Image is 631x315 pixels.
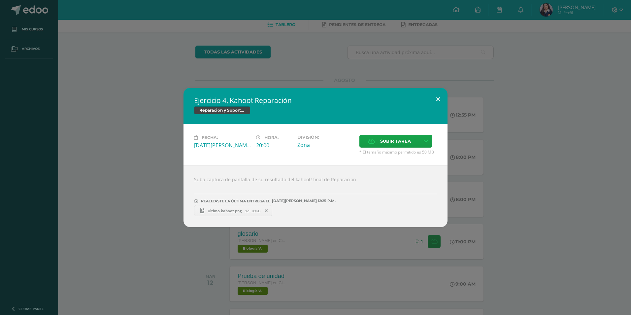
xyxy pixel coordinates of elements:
[183,165,448,227] div: Suba captura de pantalla de su resultado del kahoot! final de Reparación
[359,149,437,155] span: * El tamaño máximo permitido es 50 MB
[261,207,272,214] span: Remover entrega
[204,208,245,213] span: Último kahoot.png
[297,141,354,149] div: Zona
[202,135,218,140] span: Fecha:
[194,96,437,105] h2: Ejercicio 4, Kahoot Reparación
[297,135,354,140] label: División:
[264,135,279,140] span: Hora:
[429,88,448,110] button: Close (Esc)
[256,142,292,149] div: 20:00
[194,106,250,114] span: Reparación y Soporte Técnico
[245,208,260,213] span: 921.09KB
[380,135,411,147] span: Subir tarea
[270,201,336,201] span: [DATE][PERSON_NAME] 12:25 P.M.
[194,205,272,216] a: Último kahoot.png 921.09KB
[201,199,270,203] span: REALIZASTE LA ÚLTIMA ENTREGA EL
[194,142,251,149] div: [DATE][PERSON_NAME]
